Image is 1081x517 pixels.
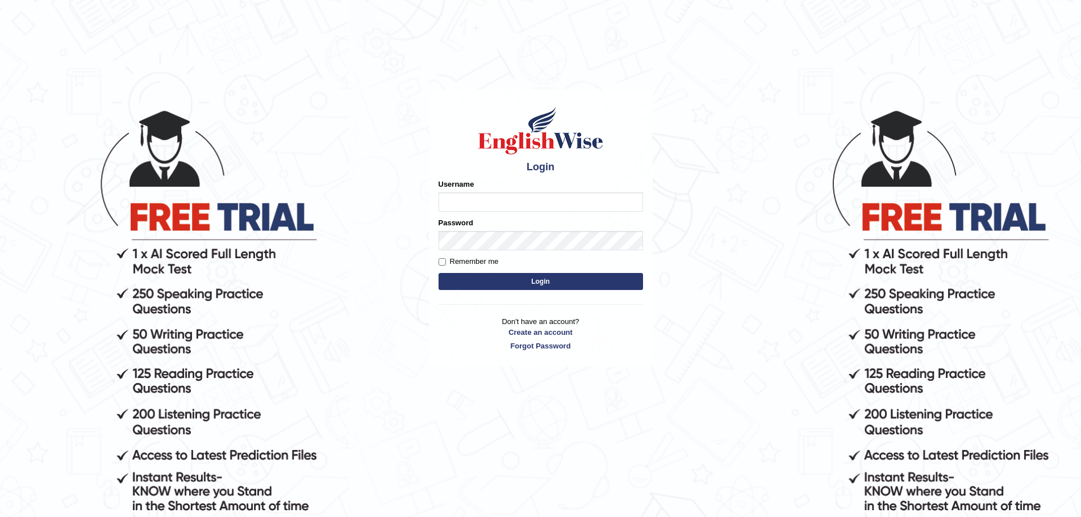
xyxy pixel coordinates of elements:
p: Don't have an account? [439,316,643,351]
label: Password [439,217,473,228]
label: Username [439,179,474,190]
button: Login [439,273,643,290]
a: Forgot Password [439,341,643,351]
label: Remember me [439,256,499,267]
img: Logo of English Wise sign in for intelligent practice with AI [476,105,606,156]
h4: Login [439,162,643,173]
input: Remember me [439,258,446,266]
a: Create an account [439,327,643,338]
